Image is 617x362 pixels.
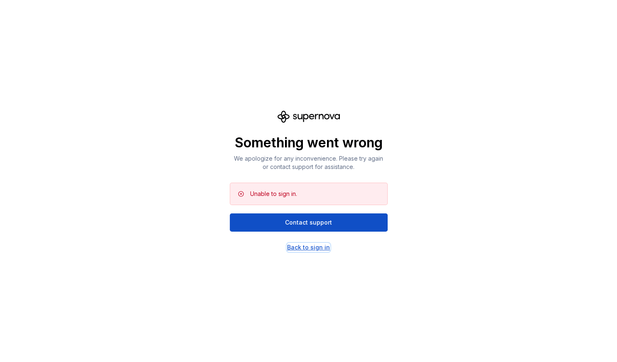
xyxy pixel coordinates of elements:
div: Unable to sign in. [250,190,297,198]
button: Contact support [230,213,388,232]
p: Something went wrong [230,135,388,151]
p: We apologize for any inconvenience. Please try again or contact support for assistance. [230,154,388,171]
span: Contact support [285,218,332,227]
a: Back to sign in [287,243,330,252]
